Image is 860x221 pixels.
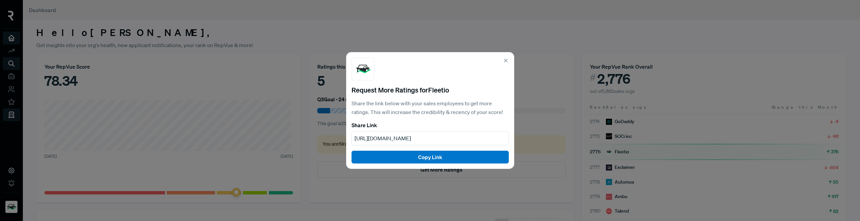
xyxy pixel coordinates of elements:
[352,151,509,163] button: Copy Link
[352,86,509,94] h5: Request More Ratings for Fleetio
[355,61,371,77] img: Fleetio
[355,135,411,142] span: [URL][DOMAIN_NAME]
[352,99,509,116] p: Share the link below with your sales employees to get more ratings. This will increase the credib...
[352,122,509,128] h6: Share Link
